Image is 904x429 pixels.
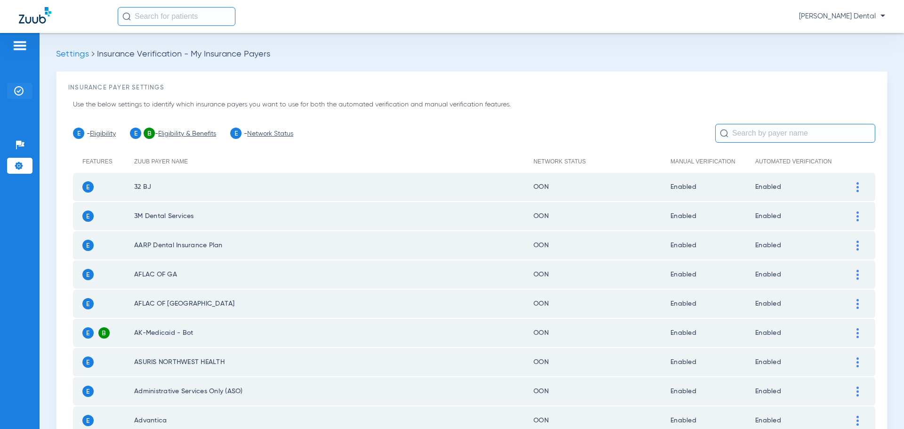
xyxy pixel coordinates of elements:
span: OON [533,213,549,219]
td: ASURIS NORTHWEST HEALTH [134,348,533,376]
input: Search for patients [118,7,235,26]
td: AFLAC OF GA [134,260,533,289]
span: Enabled [755,184,781,190]
span: E [82,386,94,397]
span: OON [533,417,549,424]
img: group-vertical.svg [856,328,859,338]
span: E [230,128,242,139]
input: Search by payer name [715,124,875,143]
td: 32 BJ [134,173,533,201]
span: Enabled [755,330,781,336]
span: E [82,210,94,222]
img: group-vertical.svg [856,241,859,251]
span: Enabled [670,184,696,190]
span: E [82,327,94,339]
span: Enabled [670,242,696,249]
th: Features [73,150,134,172]
img: group-vertical.svg [856,182,859,192]
li: - [230,128,293,139]
span: E [82,356,94,368]
img: group-vertical.svg [856,387,859,397]
th: Automated Verification [755,150,849,172]
span: Enabled [755,242,781,249]
span: OON [533,330,549,336]
span: Enabled [670,388,696,395]
a: Network Status [247,130,293,137]
span: OON [533,388,549,395]
span: E [82,240,94,251]
a: Eligibility [90,130,116,137]
span: Enabled [755,388,781,395]
span: Enabled [755,300,781,307]
span: Enabled [755,359,781,365]
span: Enabled [755,417,781,424]
span: E [73,128,84,139]
span: Enabled [670,300,696,307]
span: Enabled [755,271,781,278]
img: group-vertical.svg [856,357,859,367]
span: Enabled [670,330,696,336]
iframe: Chat Widget [857,384,904,429]
img: hamburger-icon [12,40,27,51]
span: [PERSON_NAME] Dental [799,12,885,21]
p: Use the below settings to identify which insurance payers you want to use for both the automated ... [73,100,875,110]
span: OON [533,300,549,307]
a: Eligibility & Benefits [158,130,216,137]
h3: Insurance Payer Settings [68,83,875,93]
span: Enabled [670,359,696,365]
span: B [144,128,155,139]
span: E [82,269,94,280]
span: OON [533,184,549,190]
th: Zuub payer name [134,150,533,172]
th: Network Status [533,150,670,172]
img: Search Icon [720,129,728,138]
span: Enabled [755,213,781,219]
td: AARP Dental Insurance Plan [134,231,533,259]
td: 3M Dental Services [134,202,533,230]
li: - [130,128,216,139]
span: OON [533,271,549,278]
img: group-vertical.svg [856,299,859,309]
span: OON [533,359,549,365]
img: group-vertical.svg [856,211,859,221]
li: - [73,128,116,139]
span: E [82,181,94,193]
span: OON [533,242,549,249]
td: AFLAC OF [GEOGRAPHIC_DATA] [134,290,533,318]
span: Enabled [670,271,696,278]
img: group-vertical.svg [856,416,859,426]
span: E [130,128,141,139]
span: B [98,327,110,339]
img: Search Icon [122,12,131,21]
img: group-vertical.svg [856,270,859,280]
img: Zuub Logo [19,7,51,24]
span: E [82,298,94,309]
span: Insurance Verification - My Insurance Payers [97,50,270,58]
span: Enabled [670,213,696,219]
td: Administrative Services Only (ASO) [134,377,533,405]
span: Settings [56,50,89,58]
td: AK-Medicaid - Bot [134,319,533,347]
th: Manual verification [670,150,755,172]
span: Enabled [670,417,696,424]
span: E [82,415,94,426]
